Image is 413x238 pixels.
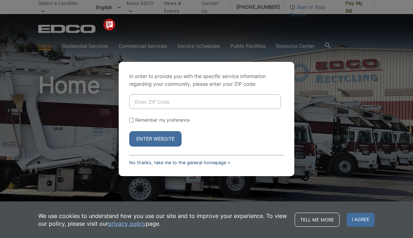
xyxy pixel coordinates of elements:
label: Remember my preference [135,117,190,123]
button: Enter Website [129,131,182,147]
a: privacy policy [108,220,146,227]
p: We use cookies to understand how you use our site and to improve your experience. To view our pol... [38,212,288,227]
a: No thanks, take me to the general homepage > [129,160,230,165]
a: Tell me more [295,213,340,227]
span: I agree [347,213,375,227]
input: Enter ZIP Code [129,94,281,109]
p: In order to provide you with the specific service information regarding your community, please en... [129,72,284,88]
